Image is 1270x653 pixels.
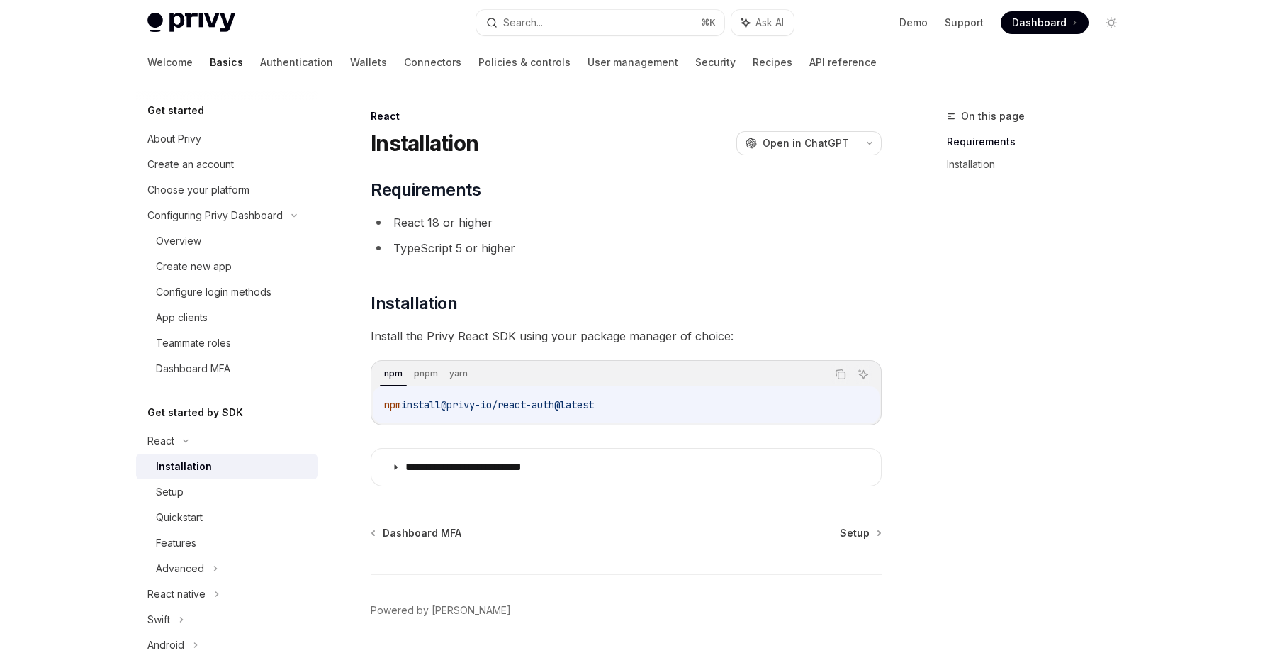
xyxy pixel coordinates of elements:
[147,13,235,33] img: light logo
[753,45,792,79] a: Recipes
[588,45,678,79] a: User management
[147,611,170,628] div: Swift
[371,326,882,346] span: Install the Privy React SDK using your package manager of choice:
[350,45,387,79] a: Wallets
[156,458,212,475] div: Installation
[156,335,231,352] div: Teammate roles
[831,365,850,384] button: Copy the contents from the code block
[156,509,203,526] div: Quickstart
[136,330,317,356] a: Teammate roles
[136,228,317,254] a: Overview
[371,603,511,618] a: Powered by [PERSON_NAME]
[156,284,271,301] div: Configure login methods
[695,45,736,79] a: Security
[136,254,317,279] a: Create new app
[147,182,249,199] div: Choose your platform
[147,432,174,450] div: React
[156,309,208,326] div: App clients
[763,136,849,150] span: Open in ChatGPT
[854,365,872,384] button: Ask AI
[147,586,206,603] div: React native
[1001,11,1089,34] a: Dashboard
[401,398,441,411] span: install
[476,10,724,35] button: Search...⌘K
[840,526,880,540] a: Setup
[136,152,317,177] a: Create an account
[136,279,317,305] a: Configure login methods
[136,530,317,556] a: Features
[731,10,794,35] button: Ask AI
[156,360,230,377] div: Dashboard MFA
[147,102,204,119] h5: Get started
[147,156,234,173] div: Create an account
[371,238,882,258] li: TypeScript 5 or higher
[156,560,204,577] div: Advanced
[147,404,243,421] h5: Get started by SDK
[947,130,1134,153] a: Requirements
[380,365,407,382] div: npm
[371,179,481,201] span: Requirements
[809,45,877,79] a: API reference
[260,45,333,79] a: Authentication
[445,365,472,382] div: yarn
[404,45,461,79] a: Connectors
[945,16,984,30] a: Support
[947,153,1134,176] a: Installation
[478,45,571,79] a: Policies & controls
[136,505,317,530] a: Quickstart
[371,109,882,123] div: React
[384,398,401,411] span: npm
[701,17,716,28] span: ⌘ K
[371,292,457,315] span: Installation
[136,305,317,330] a: App clients
[503,14,543,31] div: Search...
[136,177,317,203] a: Choose your platform
[156,258,232,275] div: Create new app
[147,45,193,79] a: Welcome
[210,45,243,79] a: Basics
[755,16,784,30] span: Ask AI
[372,526,461,540] a: Dashboard MFA
[156,233,201,250] div: Overview
[156,484,184,501] div: Setup
[136,126,317,152] a: About Privy
[441,398,594,411] span: @privy-io/react-auth@latest
[371,130,478,156] h1: Installation
[899,16,928,30] a: Demo
[840,526,870,540] span: Setup
[147,130,201,147] div: About Privy
[383,526,461,540] span: Dashboard MFA
[156,535,196,552] div: Features
[410,365,442,382] div: pnpm
[1012,16,1067,30] span: Dashboard
[136,454,317,479] a: Installation
[136,479,317,505] a: Setup
[961,108,1025,125] span: On this page
[1100,11,1123,34] button: Toggle dark mode
[136,356,317,381] a: Dashboard MFA
[371,213,882,233] li: React 18 or higher
[736,131,858,155] button: Open in ChatGPT
[147,207,283,224] div: Configuring Privy Dashboard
